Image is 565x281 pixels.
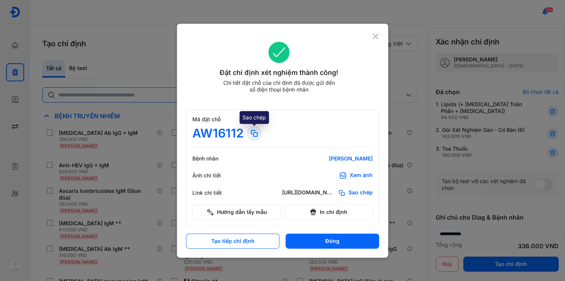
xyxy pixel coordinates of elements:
[284,205,373,220] button: In chỉ định
[220,79,338,93] div: Chi tiết đặt chỗ của chỉ định đã được gửi đến số điện thoại bệnh nhân
[286,234,379,249] button: Đóng
[350,172,373,179] div: Xem ảnh
[282,155,373,162] div: [PERSON_NAME]
[192,172,238,179] div: Ảnh chi tiết
[192,155,238,162] div: Bệnh nhân
[282,189,335,197] div: [URL][DOMAIN_NAME]
[192,189,238,196] div: Link chi tiết
[186,234,279,249] button: Tạo tiếp chỉ định
[186,67,372,78] div: Đặt chỉ định xét nghiệm thành công!
[192,126,244,141] div: AW16112
[349,189,373,197] span: Sao chép
[192,205,281,220] button: Hướng dẫn lấy mẫu
[192,116,373,123] div: Mã đặt chỗ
